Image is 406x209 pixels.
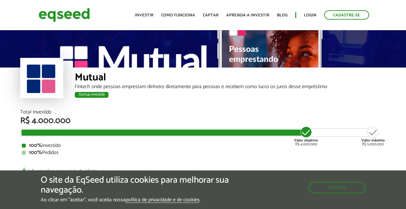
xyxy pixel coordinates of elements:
strong: Valor máximo [361,137,385,143]
a: Investir [135,13,153,17]
a: Aprenda a investir [226,13,269,17]
img: EqSeed [39,6,90,23]
div: Pedidos [22,150,384,155]
a: Cadastre-se [324,10,369,20]
div: R$ 4.000.000 [20,117,386,125]
div: R$ 5.000.000 [361,126,385,146]
div: R$ 4.000.000 [294,126,318,146]
strong: 100% [29,148,42,157]
div: Total Investido [20,110,386,115]
p: Ao clicar em "aceitar", você aceita nossa . [41,197,236,203]
button: Aceitar [308,182,366,193]
a: Como funciona [161,13,195,17]
div: Investido [22,143,384,148]
strong: 100% [29,141,42,150]
div: Fintech onde pessoas emprestam dinheiro diretamente para pessoas e recebem como lucro os juros de... [75,84,386,89]
h5: O site da EqSeed utiliza cookies para melhorar sua navegação. [41,175,236,195]
a: Informações essenciais da oferta [20,165,98,174]
a: Captar [203,13,219,17]
div: Mutual [75,72,386,84]
a: política de privacidade e de cookies [125,197,200,203]
a: Login [304,13,316,17]
strong: Valor objetivo [294,137,318,143]
a: Blog [277,13,288,17]
div: Startup investida [75,92,108,98]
